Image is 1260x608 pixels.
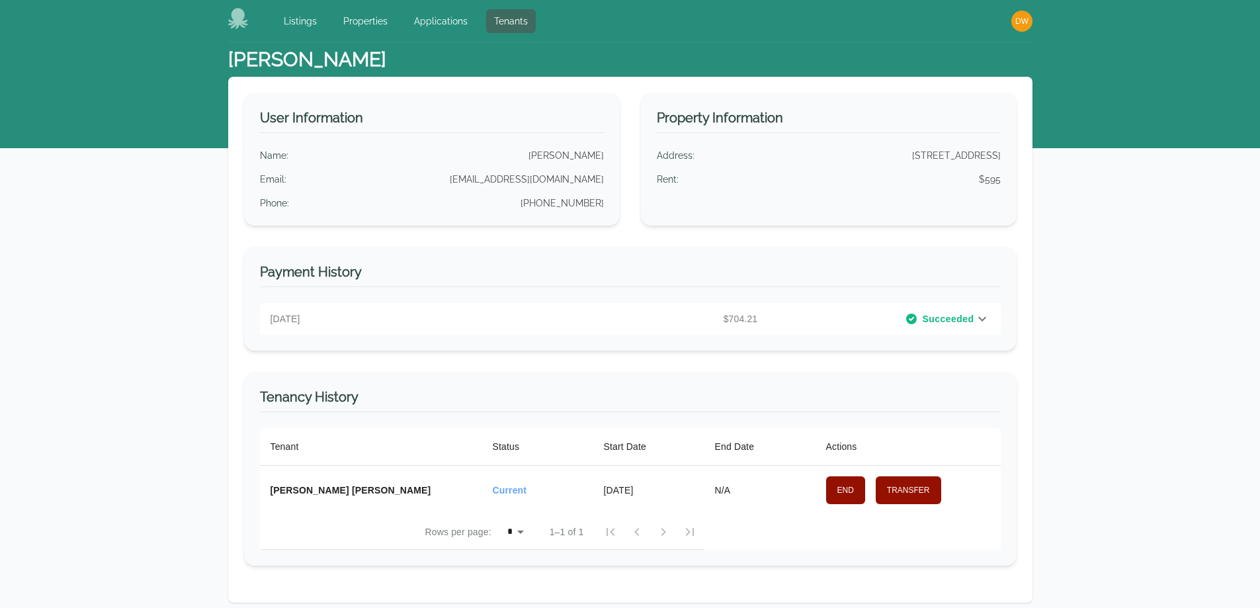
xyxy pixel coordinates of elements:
p: $595 [979,173,1001,186]
th: Start Date [593,428,704,466]
p: [DATE] [271,312,517,326]
th: Actions [816,428,1001,466]
a: Properties [335,9,396,33]
th: [PERSON_NAME] [PERSON_NAME] [260,466,482,515]
p: Email : [260,173,286,186]
th: N/A [704,466,816,515]
button: End [826,476,865,504]
p: Rent : [657,173,679,186]
th: [DATE] [593,466,704,515]
p: Rows per page: [425,525,491,539]
th: Tenant [260,428,482,466]
p: [EMAIL_ADDRESS][DOMAIN_NAME] [450,173,604,186]
h3: Tenancy History [260,388,1001,412]
p: [PERSON_NAME] [528,149,604,162]
p: [PHONE_NUMBER] [521,196,604,210]
a: Listings [276,9,325,33]
button: Transfer [876,476,941,504]
h3: Payment History [260,263,1001,287]
p: Phone : [260,196,289,210]
h3: Property Information [657,109,1001,133]
p: Address : [657,149,694,162]
p: $704.21 [517,312,763,326]
th: End Date [704,428,816,466]
h1: [PERSON_NAME] [228,48,386,71]
select: rows per page [497,522,528,541]
p: 1–1 of 1 [550,525,584,539]
p: [STREET_ADDRESS] [912,149,1001,162]
div: [DATE]$704.21Succeeded [260,303,1001,335]
h3: User Information [260,109,604,133]
span: Succeeded [922,312,974,326]
table: Payment History [260,428,1001,550]
th: Status [482,428,593,466]
span: Current [493,485,527,496]
p: Name : [260,149,288,162]
a: Tenants [486,9,536,33]
a: Applications [406,9,476,33]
